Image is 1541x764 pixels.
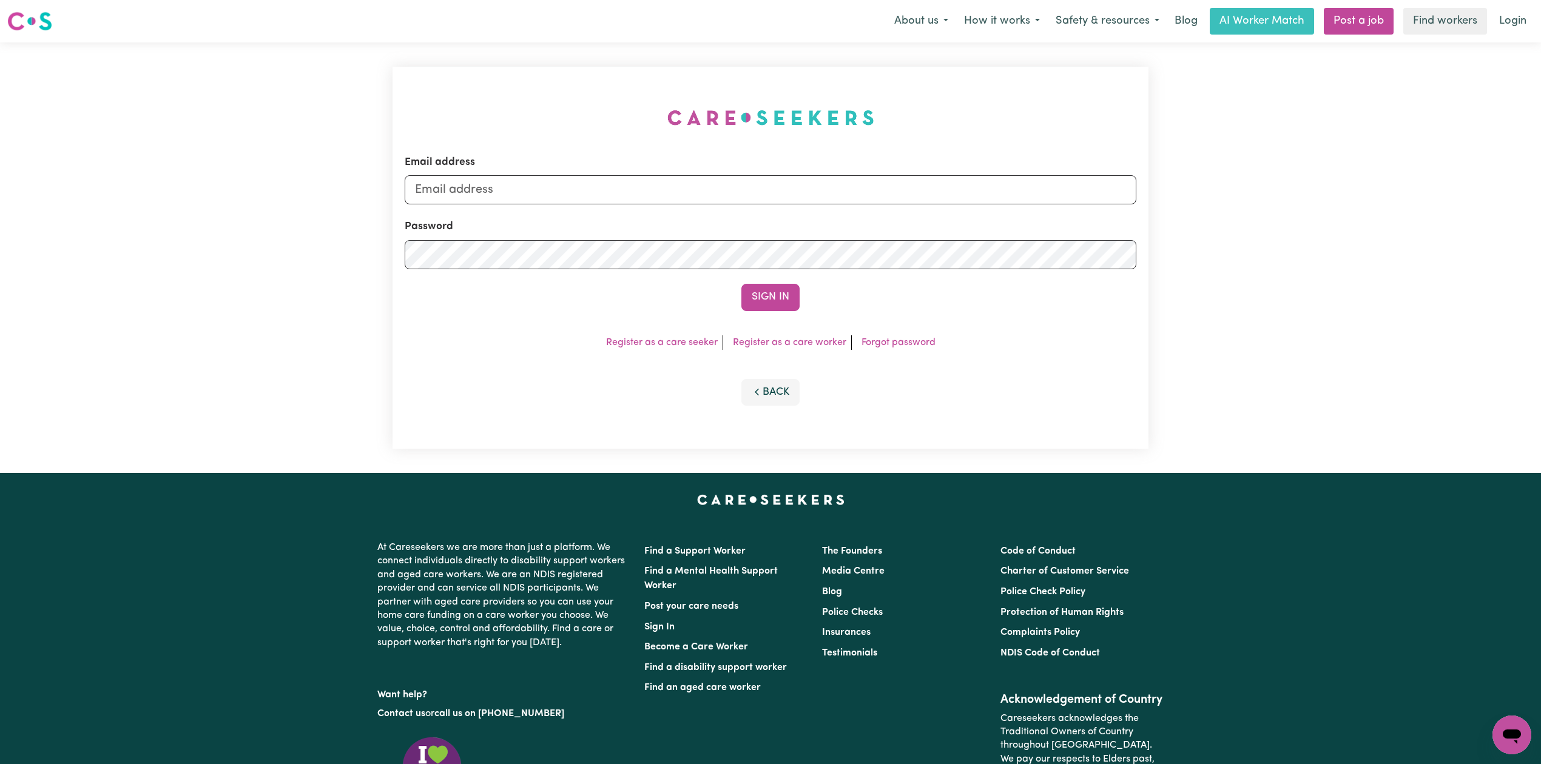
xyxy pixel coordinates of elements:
a: Police Check Policy [1000,587,1085,597]
a: AI Worker Match [1210,8,1314,35]
iframe: Button to launch messaging window [1492,715,1531,754]
a: Protection of Human Rights [1000,608,1124,617]
a: Charter of Customer Service [1000,566,1129,576]
a: NDIS Code of Conduct [1000,648,1100,658]
a: Post your care needs [644,601,738,611]
a: Police Checks [822,608,883,617]
a: Find workers [1403,8,1487,35]
a: Become a Care Worker [644,642,748,652]
p: At Careseekers we are more than just a platform. We connect individuals directly to disability su... [377,536,630,654]
a: Contact us [377,709,425,719]
a: Careseekers home page [697,495,845,504]
a: Careseekers logo [7,7,52,35]
p: or [377,702,630,725]
a: Register as a care worker [733,338,846,347]
a: Find an aged care worker [644,683,761,692]
a: Register as a care seeker [606,338,718,347]
a: Login [1492,8,1534,35]
a: Forgot password [862,338,936,347]
a: Post a job [1324,8,1394,35]
a: Sign In [644,622,675,632]
a: Testimonials [822,648,877,658]
img: Careseekers logo [7,10,52,32]
a: Blog [1167,8,1205,35]
a: Find a Support Worker [644,546,746,556]
a: Code of Conduct [1000,546,1076,556]
p: Want help? [377,683,630,702]
h2: Acknowledgement of Country [1000,692,1164,707]
label: Email address [405,155,475,170]
a: Complaints Policy [1000,628,1080,637]
button: How it works [956,8,1048,34]
button: Back [741,379,800,406]
a: Insurances [822,628,871,637]
button: Safety & resources [1048,8,1167,34]
label: Password [405,219,453,235]
a: Media Centre [822,566,885,576]
input: Email address [405,175,1136,204]
a: The Founders [822,546,882,556]
a: Blog [822,587,842,597]
a: Find a disability support worker [644,663,787,672]
a: call us on [PHONE_NUMBER] [434,709,564,719]
button: Sign In [741,284,800,310]
button: About us [886,8,956,34]
a: Find a Mental Health Support Worker [644,566,778,591]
